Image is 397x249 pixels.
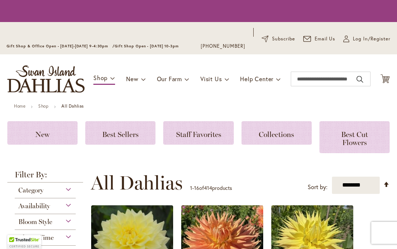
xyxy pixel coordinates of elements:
[242,121,312,145] a: Collections
[319,121,390,153] a: Best Cut Flowers
[7,171,83,183] strong: Filter By:
[190,184,192,191] span: 1
[85,121,155,145] a: Best Sellers
[357,73,363,85] button: Search
[343,35,390,43] a: Log In/Register
[163,121,233,145] a: Staff Favorites
[91,172,183,194] span: All Dahlias
[115,44,179,48] span: Gift Shop Open - [DATE] 10-3pm
[18,218,52,226] span: Bloom Style
[201,43,245,50] a: [PHONE_NUMBER]
[18,234,54,242] span: Bloom Time
[7,121,78,145] a: New
[315,35,336,43] span: Email Us
[194,184,199,191] span: 16
[18,202,50,210] span: Availability
[341,130,368,147] span: Best Cut Flowers
[262,35,295,43] a: Subscribe
[126,75,138,83] span: New
[272,35,295,43] span: Subscribe
[38,103,49,109] a: Shop
[204,184,212,191] span: 414
[35,130,50,139] span: New
[61,103,84,109] strong: All Dahlias
[353,35,390,43] span: Log In/Register
[157,75,182,83] span: Our Farm
[259,130,294,139] span: Collections
[6,223,26,243] iframe: Launch Accessibility Center
[200,75,222,83] span: Visit Us
[240,75,273,83] span: Help Center
[190,182,232,194] p: - of products
[7,65,85,93] a: store logo
[303,35,336,43] a: Email Us
[102,130,139,139] span: Best Sellers
[93,74,108,82] span: Shop
[18,186,43,194] span: Category
[7,44,115,48] span: Gift Shop & Office Open - [DATE]-[DATE] 9-4:30pm /
[308,180,328,194] label: Sort by:
[14,103,25,109] a: Home
[176,130,221,139] span: Staff Favorites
